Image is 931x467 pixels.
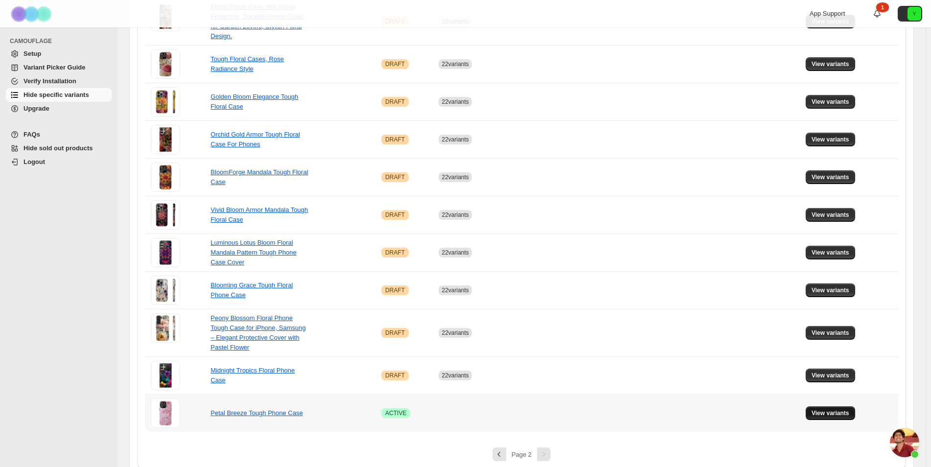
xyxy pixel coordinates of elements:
a: Tough Floral Cases, Rose Radiance Style [210,55,284,72]
text: Y [912,11,916,17]
span: Logout [23,158,45,165]
span: Hide specific variants [23,91,89,98]
a: BloomForge Mandala Tough Floral Case [210,168,308,186]
span: DRAFT [385,286,405,294]
a: Orchid Gold Armor Tough Floral Case For Phones [210,131,300,148]
span: 22 variants [442,249,468,256]
span: View variants [812,136,849,143]
a: Blooming Grace Tough Floral Phone Case [210,281,293,299]
span: View variants [812,329,849,337]
button: View variants [806,208,855,222]
a: Golden Bloom Elegance Tough Floral Case [210,93,298,110]
a: Petal Breeze Tough Phone Case [210,409,303,417]
a: Peony Blossom Floral Phone Tough Case for iPhone, Samsung – Elegant Protective Cover with Pastel ... [210,314,305,351]
a: Hide specific variants [6,88,112,102]
a: Upgrade [6,102,112,116]
span: ACTIVE [385,409,406,417]
span: 22 variants [442,329,468,336]
button: View variants [806,170,855,184]
span: 22 variants [442,211,468,218]
img: Camouflage [8,0,57,27]
span: Setup [23,50,41,57]
img: Luminous Lotus Bloom Floral Mandala Pattern Tough Phone Case Cover [151,238,180,267]
span: DRAFT [385,329,405,337]
span: View variants [812,372,849,379]
div: Open chat [890,428,919,457]
button: Previous [492,447,506,461]
span: View variants [812,409,849,417]
nav: Pagination [145,447,898,461]
span: Upgrade [23,105,49,112]
span: 22 variants [442,174,468,181]
span: App Support [810,10,845,17]
button: View variants [806,133,855,146]
span: DRAFT [385,249,405,257]
span: DRAFT [385,136,405,143]
a: Setup [6,47,112,61]
a: Midnight Tropics Floral Phone Case [210,367,295,384]
img: Peony Blossom Floral Phone Tough Case for iPhone, Samsung – Elegant Protective Cover with Pastel ... [151,313,180,343]
button: View variants [806,246,855,259]
a: Verify Installation [6,74,112,88]
span: DRAFT [385,98,405,106]
span: FAQs [23,131,40,138]
span: View variants [812,173,849,181]
a: 1 [872,9,882,19]
img: Vivid Bloom Armor Mandala Tough Floral Case [151,200,180,230]
span: CAMOUFLAGE [10,37,113,45]
span: 22 variants [442,61,468,68]
span: 22 variants [442,287,468,294]
button: View variants [806,57,855,71]
a: Variant Picker Guide [6,61,112,74]
span: DRAFT [385,211,405,219]
span: Avatar with initials Y [908,7,921,21]
span: Hide sold out products [23,144,93,152]
a: Logout [6,155,112,169]
span: Verify Installation [23,77,76,85]
div: 1 [876,2,889,12]
img: Orchid Gold Armor Tough Floral Case For Phones [151,125,180,154]
button: View variants [806,369,855,382]
span: Page 2 [512,451,532,458]
a: Luminous Lotus Bloom Floral Mandala Pattern Tough Phone Case Cover [210,239,296,266]
span: 22 variants [442,372,468,379]
img: Golden Bloom Elegance Tough Floral Case [151,87,180,117]
img: Petal Breeze Tough Phone Case [151,398,180,428]
button: View variants [806,406,855,420]
span: View variants [812,98,849,106]
a: Vivid Bloom Armor Mandala Tough Floral Case [210,206,308,223]
button: Avatar with initials Y [898,6,922,22]
img: Tough Floral Cases, Rose Radiance Style [151,49,180,79]
button: View variants [806,95,855,109]
a: Hide sold out products [6,141,112,155]
img: Blooming Grace Tough Floral Phone Case [151,276,180,305]
span: 22 variants [442,98,468,105]
a: FAQs [6,128,112,141]
span: View variants [812,286,849,294]
span: DRAFT [385,372,405,379]
span: View variants [812,60,849,68]
button: View variants [806,283,855,297]
span: 22 variants [442,136,468,143]
span: View variants [812,249,849,257]
span: Variant Picker Guide [23,64,85,71]
span: View variants [812,211,849,219]
button: View variants [806,326,855,340]
span: DRAFT [385,173,405,181]
span: DRAFT [385,60,405,68]
img: BloomForge Mandala Tough Floral Case [151,163,180,192]
img: Midnight Tropics Floral Phone Case [151,361,180,390]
